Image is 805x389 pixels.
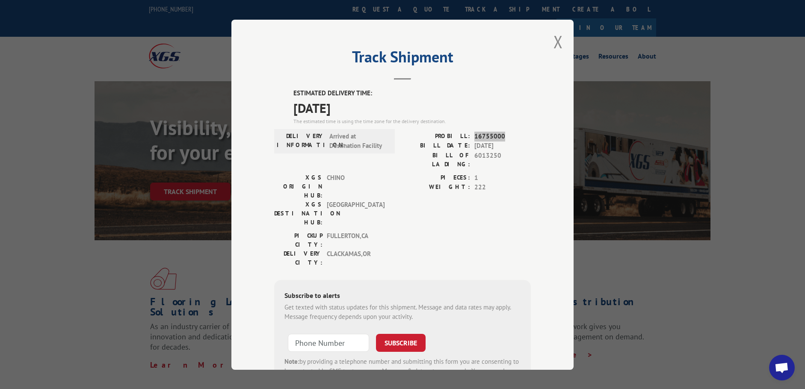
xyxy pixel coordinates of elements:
label: DELIVERY INFORMATION: [277,131,325,150]
label: WEIGHT: [402,183,470,192]
label: XGS DESTINATION HUB: [274,200,323,227]
label: PIECES: [402,173,470,183]
span: 1 [474,173,531,183]
label: BILL OF LADING: [402,150,470,168]
span: FULLERTON , CA [327,231,385,249]
label: ESTIMATED DELIVERY TIME: [293,88,531,98]
input: Phone Number [288,333,369,351]
span: CHINO [327,173,385,200]
div: Get texted with status updates for this shipment. Message and data rates may apply. Message frequ... [284,302,521,321]
strong: Note: [284,357,299,365]
div: Subscribe to alerts [284,290,521,302]
a: Open chat [769,355,795,380]
span: 16755000 [474,131,531,141]
label: PICKUP CITY: [274,231,323,249]
label: DELIVERY CITY: [274,249,323,267]
span: [DATE] [474,141,531,151]
h2: Track Shipment [274,51,531,67]
div: The estimated time is using the time zone for the delivery destination. [293,117,531,125]
button: Close modal [553,30,563,53]
span: [DATE] [293,98,531,117]
label: PROBILL: [402,131,470,141]
div: by providing a telephone number and submitting this form you are consenting to be contacted by SM... [284,357,521,386]
button: SUBSCRIBE [376,333,426,351]
span: [GEOGRAPHIC_DATA] [327,200,385,227]
span: 222 [474,183,531,192]
span: 6013250 [474,150,531,168]
span: Arrived at Destination Facility [329,131,387,150]
span: CLACKAMAS , OR [327,249,385,267]
label: BILL DATE: [402,141,470,151]
label: XGS ORIGIN HUB: [274,173,323,200]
